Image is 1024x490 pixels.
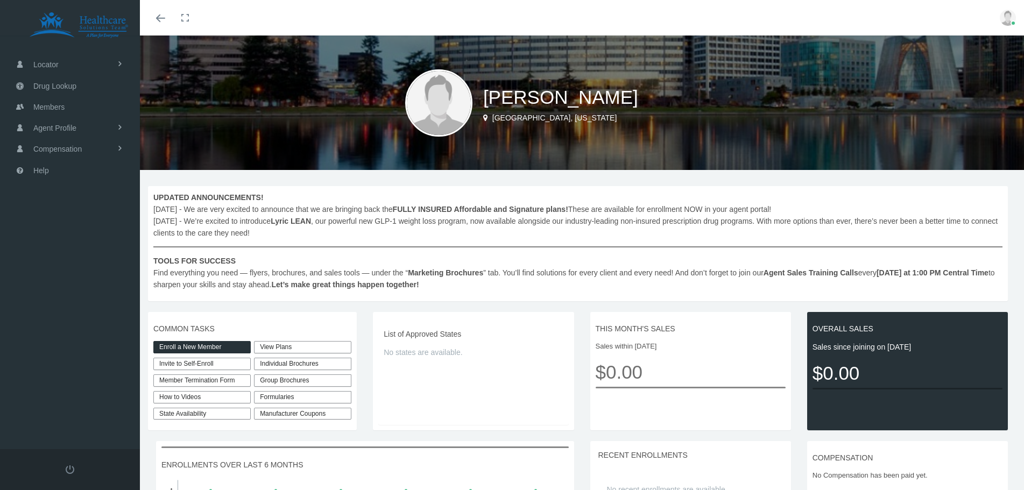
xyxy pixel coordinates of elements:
[33,118,76,138] span: Agent Profile
[33,76,76,96] span: Drug Lookup
[384,328,563,340] span: List of Approved States
[33,160,49,181] span: Help
[764,268,858,277] b: Agent Sales Training Calls
[153,323,351,335] span: COMMON TASKS
[405,69,472,137] img: user-placeholder.jpg
[813,358,1002,388] span: $0.00
[254,358,351,370] div: Individual Brochures
[492,113,617,122] span: [GEOGRAPHIC_DATA], [US_STATE]
[408,268,483,277] b: Marketing Brochures
[254,374,351,387] div: Group Brochures
[153,408,251,420] a: State Availability
[254,408,351,420] a: Manufacturer Coupons
[813,341,1002,353] span: Sales since joining on [DATE]
[596,323,786,335] span: THIS MONTH'S SALES
[254,341,351,353] a: View Plans
[153,193,264,202] b: UPDATED ANNOUNCEMENTS!
[14,12,143,39] img: HEALTHCARE SOLUTIONS TEAM, LLC
[877,268,988,277] b: [DATE] at 1:00 PM Central Time
[33,139,82,159] span: Compensation
[153,257,236,265] b: TOOLS FOR SUCCESS
[271,280,419,289] b: Let’s make great things happen together!
[33,97,65,117] span: Members
[161,459,569,471] span: ENROLLMENTS OVER LAST 6 MONTHS
[254,391,351,403] div: Formularies
[153,358,251,370] a: Invite to Self-Enroll
[596,341,786,352] span: Sales within [DATE]
[483,87,638,108] span: [PERSON_NAME]
[596,357,786,387] span: $0.00
[393,205,568,214] b: FULLY INSURED Affordable and Signature plans!
[153,374,251,387] a: Member Termination Form
[271,217,311,225] b: Lyric LEAN
[813,323,1002,335] span: OVERALL SALES
[33,54,59,75] span: Locator
[384,346,563,358] span: No states are available.
[153,391,251,403] a: How to Videos
[813,452,1002,464] span: COMPENSATION
[153,191,1002,290] span: [DATE] - We are very excited to announce that we are bringing back the These are available for en...
[1000,10,1016,26] img: user-placeholder.jpg
[813,470,1002,481] span: No Compensation has been paid yet.
[598,451,688,459] span: RECENT ENROLLMENTS
[153,341,251,353] a: Enroll a New Member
